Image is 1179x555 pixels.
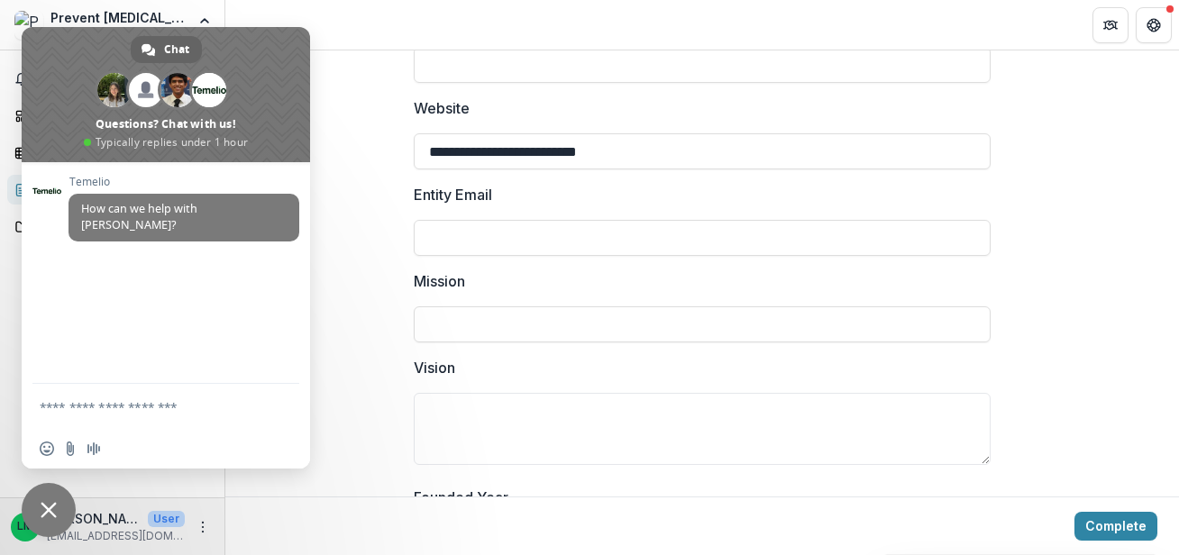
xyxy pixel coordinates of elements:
[414,184,492,205] p: Entity Email
[148,511,185,527] p: User
[192,516,214,538] button: More
[1074,512,1157,541] button: Complete
[1136,7,1172,43] button: Get Help
[192,7,217,43] button: Open entity switcher
[63,441,78,456] span: Send a file
[414,487,508,508] p: Founded Year
[414,97,470,119] p: Website
[7,65,217,94] button: Notifications1
[40,384,256,429] textarea: Compose your message...
[131,36,202,63] a: Chat
[1092,7,1129,43] button: Partners
[164,36,189,63] span: Chat
[50,8,185,27] div: Prevent [MEDICAL_DATA] [US_STATE], Inc.
[40,441,54,456] span: Insert an emoji
[7,138,217,168] a: Tasks
[81,201,197,232] span: How can we help with [PERSON_NAME]?
[47,528,185,544] p: [EMAIL_ADDRESS][DOMAIN_NAME]
[22,483,76,537] a: Close chat
[47,509,141,528] p: [PERSON_NAME]
[17,521,33,532] div: Lisa Morgan-Klepeis
[69,176,299,188] span: Temelio
[7,101,217,131] a: Dashboard
[7,212,217,241] a: Documents
[87,441,101,456] span: Audio message
[414,270,465,292] p: Mission
[7,175,217,205] a: Proposals
[14,11,43,40] img: Prevent Child Abuse New York, Inc.
[414,357,455,378] p: Vision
